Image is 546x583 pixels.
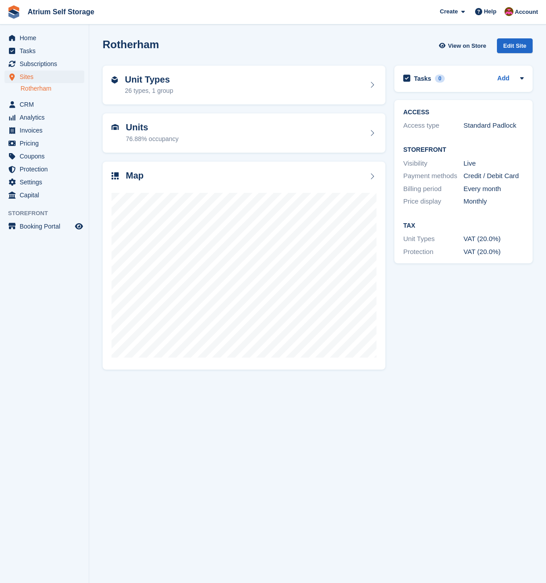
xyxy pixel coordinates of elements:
span: Invoices [20,124,73,137]
a: menu [4,137,84,150]
h2: ACCESS [403,109,524,116]
img: stora-icon-8386f47178a22dfd0bd8f6a31ec36ba5ce8667c1dd55bd0f319d3a0aa187defe.svg [7,5,21,19]
a: menu [4,32,84,44]
span: Coupons [20,150,73,162]
a: menu [4,189,84,201]
span: Home [20,32,73,44]
a: View on Store [438,38,490,53]
div: VAT (20.0%) [463,234,524,244]
h2: Tasks [414,75,431,83]
a: Preview store [74,221,84,232]
a: menu [4,45,84,57]
h2: Unit Types [125,75,173,85]
a: menu [4,150,84,162]
a: menu [4,220,84,233]
span: CRM [20,98,73,111]
div: Access type [403,121,463,131]
a: Edit Site [497,38,533,57]
a: menu [4,124,84,137]
span: Sites [20,71,73,83]
a: menu [4,111,84,124]
span: Create [440,7,458,16]
div: Price display [403,196,463,207]
div: Monthly [463,196,524,207]
div: 0 [435,75,445,83]
h2: Rotherham [103,38,159,50]
h2: Storefront [403,146,524,154]
span: View on Store [448,42,486,50]
span: Subscriptions [20,58,73,70]
a: menu [4,98,84,111]
span: Capital [20,189,73,201]
span: Analytics [20,111,73,124]
a: Add [497,74,509,84]
span: Help [484,7,496,16]
span: Booking Portal [20,220,73,233]
div: VAT (20.0%) [463,247,524,257]
span: Pricing [20,137,73,150]
div: Visibility [403,158,463,169]
a: Map [103,162,385,370]
div: Live [463,158,524,169]
div: Protection [403,247,463,257]
img: Mark Rhodes [505,7,513,16]
h2: Units [126,122,178,133]
a: Atrium Self Storage [24,4,98,19]
span: Settings [20,176,73,188]
div: 26 types, 1 group [125,86,173,96]
div: Credit / Debit Card [463,171,524,181]
div: Standard Padlock [463,121,524,131]
img: unit-type-icn-2b2737a686de81e16bb02015468b77c625bbabd49415b5ef34ead5e3b44a266d.svg [112,76,118,83]
a: menu [4,176,84,188]
span: Tasks [20,45,73,57]
a: menu [4,163,84,175]
div: Billing period [403,184,463,194]
div: Payment methods [403,171,463,181]
a: menu [4,71,84,83]
div: Unit Types [403,234,463,244]
h2: Map [126,171,144,181]
img: unit-icn-7be61d7bf1b0ce9d3e12c5938cc71ed9869f7b940bace4675aadf7bd6d80202e.svg [112,124,119,130]
span: Account [515,8,538,17]
a: Unit Types 26 types, 1 group [103,66,385,105]
span: Storefront [8,209,89,218]
h2: Tax [403,222,524,229]
div: 76.88% occupancy [126,134,178,144]
a: menu [4,58,84,70]
div: Edit Site [497,38,533,53]
div: Every month [463,184,524,194]
span: Protection [20,163,73,175]
a: Rotherham [21,84,84,93]
img: map-icn-33ee37083ee616e46c38cad1a60f524a97daa1e2b2c8c0bc3eb3415660979fc1.svg [112,172,119,179]
a: Units 76.88% occupancy [103,113,385,153]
